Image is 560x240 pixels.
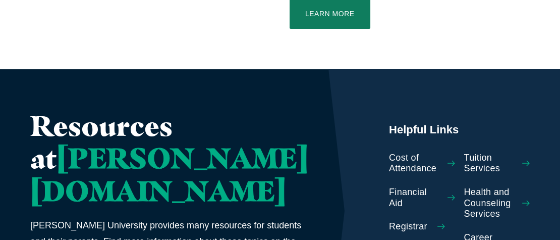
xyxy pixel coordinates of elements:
span: Cost of Attendance [389,153,437,174]
h5: Helpful Links [389,122,530,137]
span: [PERSON_NAME][DOMAIN_NAME] [30,140,308,208]
span: Tuition Services [464,153,513,174]
a: Registrar [389,221,455,232]
a: Tuition Services [464,153,530,174]
a: Health and Counseling Services [464,187,530,220]
span: Financial Aid [389,187,437,209]
span: Health and Counseling Services [464,187,513,220]
h2: Resources at [30,110,308,207]
span: Registrar [389,221,427,232]
a: Financial Aid [389,187,455,209]
a: Cost of Attendance [389,153,455,174]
